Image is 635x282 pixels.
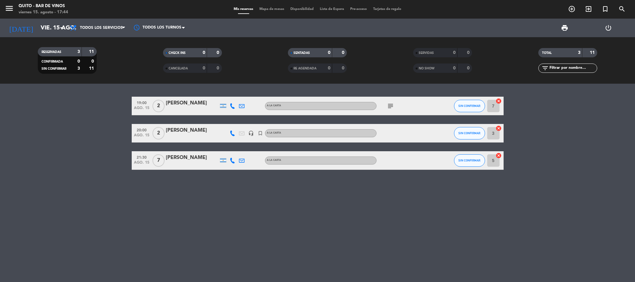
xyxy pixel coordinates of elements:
[496,125,502,131] i: cancel
[258,130,263,136] i: turned_in_not
[370,7,404,11] span: Tarjetas de regalo
[217,51,220,55] strong: 0
[419,51,434,55] span: SERVIDAS
[342,51,346,55] strong: 0
[293,67,316,70] span: RE AGENDADA
[467,51,471,55] strong: 0
[267,104,281,107] span: A LA CARTA
[80,26,123,30] span: Todos los servicios
[152,100,165,112] span: 2
[134,126,149,133] span: 20:00
[42,51,61,54] span: RESERVADAS
[387,102,394,110] i: subject
[5,4,14,13] i: menu
[19,9,68,15] div: viernes 15. agosto - 17:44
[458,104,480,108] span: SIN CONFIRMAR
[91,59,95,64] strong: 0
[347,7,370,11] span: Pre-acceso
[317,7,347,11] span: Lista de Espera
[293,51,310,55] span: SENTADAS
[89,50,95,54] strong: 11
[166,154,218,162] div: [PERSON_NAME]
[169,67,188,70] span: CANCELADA
[602,5,609,13] i: turned_in_not
[267,159,281,161] span: A LA CARTA
[267,132,281,134] span: A LA CARTA
[58,24,65,32] i: arrow_drop_down
[203,51,205,55] strong: 0
[203,66,205,70] strong: 0
[256,7,287,11] span: Mapa de mesas
[134,106,149,113] span: ago. 15
[549,65,597,72] input: Filtrar por nombre...
[587,19,630,37] div: LOG OUT
[134,99,149,106] span: 19:00
[419,67,434,70] span: NO SHOW
[287,7,317,11] span: Disponibilidad
[5,4,14,15] button: menu
[217,66,220,70] strong: 0
[152,127,165,139] span: 2
[454,127,485,139] button: SIN CONFIRMAR
[166,126,218,134] div: [PERSON_NAME]
[568,5,575,13] i: add_circle_outline
[342,66,346,70] strong: 0
[169,51,186,55] span: CHECK INS
[152,154,165,167] span: 7
[42,60,63,63] span: CONFIRMADA
[134,133,149,140] span: ago. 15
[585,5,592,13] i: exit_to_app
[77,50,80,54] strong: 3
[605,24,612,32] i: power_settings_new
[231,7,256,11] span: Mis reservas
[134,153,149,161] span: 21:30
[328,66,330,70] strong: 0
[42,67,66,70] span: SIN CONFIRMAR
[328,51,330,55] strong: 0
[618,5,626,13] i: search
[496,98,502,104] i: cancel
[578,51,580,55] strong: 3
[166,99,218,107] div: [PERSON_NAME]
[248,130,254,136] i: headset_mic
[453,66,456,70] strong: 0
[458,131,480,135] span: SIN CONFIRMAR
[496,152,502,159] i: cancel
[89,66,95,71] strong: 11
[454,154,485,167] button: SIN CONFIRMAR
[542,51,552,55] span: TOTAL
[458,159,480,162] span: SIN CONFIRMAR
[5,21,37,35] i: [DATE]
[19,3,68,9] div: Quito - Bar de Vinos
[454,100,485,112] button: SIN CONFIRMAR
[467,66,471,70] strong: 0
[134,161,149,168] span: ago. 15
[561,24,568,32] span: print
[77,66,80,71] strong: 3
[541,64,549,72] i: filter_list
[77,59,80,64] strong: 0
[590,51,596,55] strong: 11
[453,51,456,55] strong: 0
